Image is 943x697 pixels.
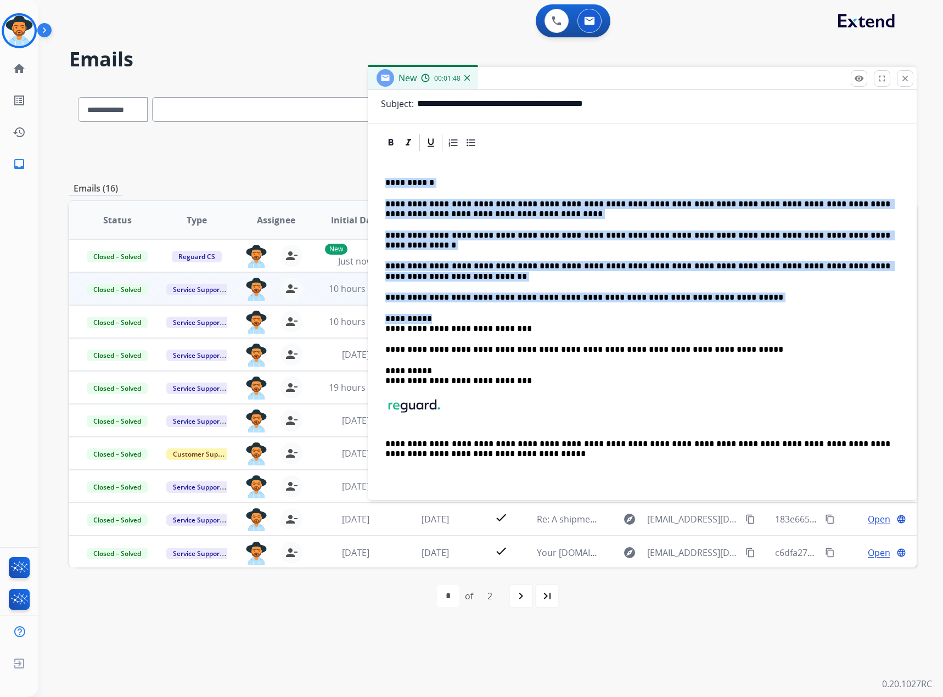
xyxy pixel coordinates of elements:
span: Just now [338,255,373,267]
p: Subject: [381,97,414,110]
mat-icon: last_page [541,589,554,603]
span: Service Support [166,383,229,394]
span: Service Support [166,415,229,427]
mat-icon: person_remove [285,480,298,493]
mat-icon: explore [623,513,636,526]
span: [DATE] [342,547,369,559]
mat-icon: language [896,548,906,558]
div: of [465,589,473,603]
mat-icon: content_copy [825,514,835,524]
span: 19 hours ago [329,381,383,394]
mat-icon: person_remove [285,315,298,328]
span: Service Support [166,350,229,361]
mat-icon: list_alt [13,94,26,107]
span: [DATE] [342,513,369,525]
span: Closed – Solved [87,415,148,427]
p: 0.20.1027RC [882,677,932,690]
span: Closed – Solved [87,284,148,295]
span: Closed – Solved [87,481,148,493]
mat-icon: history [13,126,26,139]
p: Emails (16) [69,182,122,195]
img: agent-avatar [245,278,267,301]
div: 2 [479,585,501,607]
span: Service Support [166,481,229,493]
span: Closed – Solved [87,383,148,394]
span: Assignee [257,213,295,227]
div: Underline [423,134,439,151]
mat-icon: person_remove [285,513,298,526]
span: Customer Support [166,448,238,460]
mat-icon: person_remove [285,546,298,559]
span: Service Support [166,284,229,295]
div: Italic [400,134,417,151]
span: [EMAIL_ADDRESS][DOMAIN_NAME] [647,546,740,559]
p: New [325,244,347,255]
mat-icon: person_remove [285,447,298,460]
mat-icon: content_copy [745,514,755,524]
img: agent-avatar [245,442,267,465]
mat-icon: home [13,62,26,75]
img: agent-avatar [245,245,267,268]
span: 10 hours ago [329,316,383,328]
span: [DATE] [342,348,369,361]
span: [EMAIL_ADDRESS][DOMAIN_NAME] [647,513,740,526]
span: Your [DOMAIN_NAME] Quote - Order #: 18390338 [537,547,739,559]
span: [DATE] [342,480,369,492]
div: Ordered List [445,134,462,151]
span: Service Support [166,317,229,328]
mat-icon: fullscreen [877,74,887,83]
span: Closed – Solved [87,251,148,262]
mat-icon: explore [623,546,636,559]
span: Open [868,513,890,526]
mat-icon: person_remove [285,249,298,262]
mat-icon: person_remove [285,282,298,295]
img: agent-avatar [245,542,267,565]
mat-icon: content_copy [745,548,755,558]
span: Closed – Solved [87,350,148,361]
span: 00:01:48 [434,74,461,83]
mat-icon: person_remove [285,381,298,394]
h2: Emails [69,48,917,70]
img: agent-avatar [245,311,267,334]
mat-icon: content_copy [825,548,835,558]
mat-icon: person_remove [285,348,298,361]
img: agent-avatar [245,475,267,498]
mat-icon: check [495,511,508,524]
mat-icon: navigate_next [514,589,527,603]
span: [DATE] [422,513,449,525]
mat-icon: close [900,74,910,83]
mat-icon: language [896,514,906,524]
span: New [398,72,417,84]
mat-icon: person_remove [285,414,298,427]
span: Re: A shipment from order LI-200889 has been delivered [537,513,769,525]
span: [DATE] [342,414,369,426]
div: Bullet List [463,134,479,151]
span: Closed – Solved [87,317,148,328]
span: Status [103,213,132,227]
img: avatar [4,15,35,46]
span: Reguard CS [172,251,222,262]
img: agent-avatar [245,376,267,400]
span: Type [187,213,207,227]
span: Closed – Solved [87,548,148,559]
mat-icon: remove_red_eye [854,74,864,83]
span: Service Support [166,548,229,559]
div: Bold [383,134,399,151]
span: [DATE] [342,447,369,459]
span: Service Support [166,514,229,526]
span: Closed – Solved [87,448,148,460]
span: c6dfa27b-886c-43ef-a5a6-15e82ed0ae6f [775,547,938,559]
span: Open [868,546,890,559]
mat-icon: inbox [13,158,26,171]
img: agent-avatar [245,508,267,531]
span: Closed – Solved [87,514,148,526]
span: Initial Date [331,213,380,227]
span: [DATE] [422,547,449,559]
img: agent-avatar [245,409,267,432]
mat-icon: check [495,544,508,558]
img: agent-avatar [245,344,267,367]
span: 10 hours ago [329,283,383,295]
